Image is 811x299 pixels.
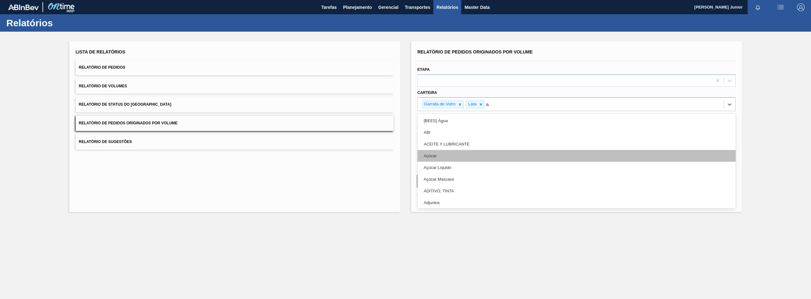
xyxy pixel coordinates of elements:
[418,197,736,209] div: Adjuntos
[79,121,178,125] span: Relatório de Pedidos Originados por Volume
[405,3,430,11] span: Transportes
[8,4,39,10] img: TNhmsLtSVTkK8tSr43FrP2fwEKptu5GPRR3wAAAABJRU5ErkJggg==
[76,97,394,112] button: Relatório de Status do [GEOGRAPHIC_DATA]
[6,19,119,27] h1: Relatórios
[797,3,805,11] img: Logout
[418,138,736,150] div: ACEITE Y LUBRICANTE
[418,127,736,138] div: ABI
[76,78,394,94] button: Relatório de Volumes
[418,49,533,54] span: Relatório de Pedidos Originados por Volume
[437,3,458,11] span: Relatórios
[417,175,573,188] button: Limpar
[418,173,736,185] div: Açúcar Mascavo
[418,185,736,197] div: ADITIVO, TINTA
[76,134,394,150] button: Relatório de Sugestões
[422,100,457,108] div: Garrafa de Vidro
[748,3,768,12] button: Notificações
[79,102,171,107] span: Relatório de Status do [GEOGRAPHIC_DATA]
[418,115,736,127] div: [BEES] Água
[466,100,477,108] div: Lata
[76,49,125,54] span: Lista de Relatórios
[418,150,736,162] div: Açúcar
[321,3,337,11] span: Tarefas
[79,65,125,70] span: Relatório de Pedidos
[378,3,399,11] span: Gerencial
[343,3,372,11] span: Planejamento
[418,90,437,95] label: Carteira
[777,3,784,11] img: userActions
[76,60,394,75] button: Relatório de Pedidos
[79,140,132,144] span: Relatório de Sugestões
[76,115,394,131] button: Relatório de Pedidos Originados por Volume
[79,84,127,88] span: Relatório de Volumes
[464,3,489,11] span: Master Data
[418,67,430,72] label: Etapa
[418,162,736,173] div: Açúcar Líquido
